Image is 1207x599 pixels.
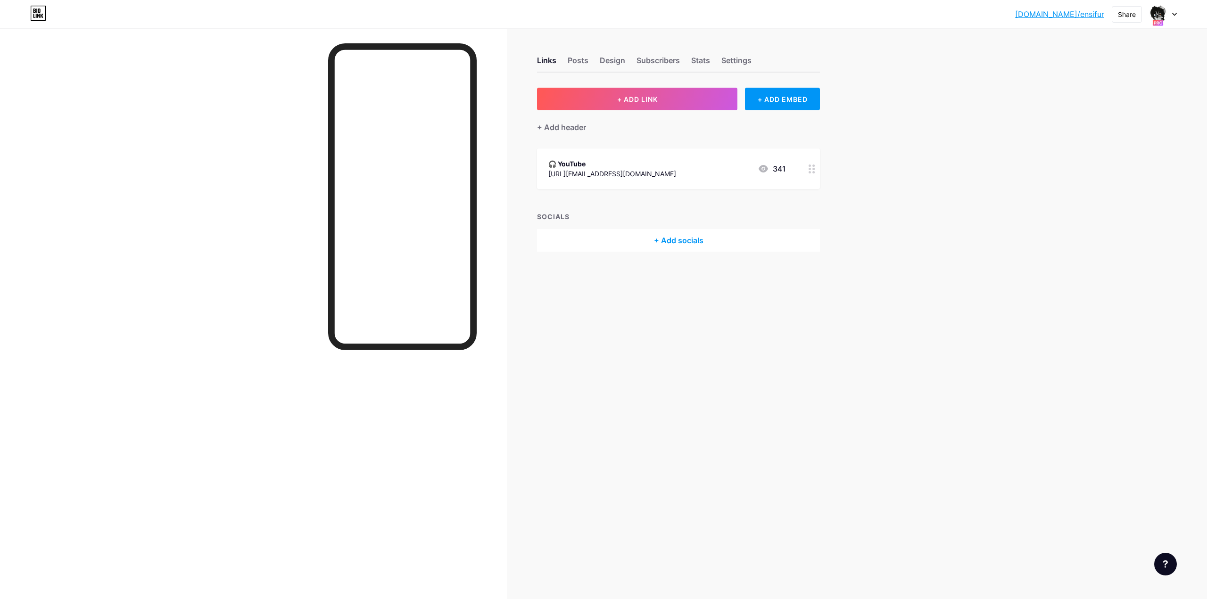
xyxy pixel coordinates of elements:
[617,95,658,103] span: + ADD LINK
[568,55,588,72] div: Posts
[721,55,752,72] div: Settings
[600,55,625,72] div: Design
[745,88,820,110] div: + ADD EMBED
[548,169,676,179] div: [URL][EMAIL_ADDRESS][DOMAIN_NAME]
[1149,5,1167,23] img: shawn
[537,55,556,72] div: Links
[1015,8,1104,20] a: [DOMAIN_NAME]/ensifur
[537,229,820,252] div: + Add socials
[758,163,786,174] div: 341
[637,55,680,72] div: Subscribers
[691,55,710,72] div: Stats
[537,122,586,133] div: + Add header
[548,159,676,169] div: 🎧 YouTube
[537,88,737,110] button: + ADD LINK
[537,212,820,222] div: SOCIALS
[1118,9,1136,19] div: Share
